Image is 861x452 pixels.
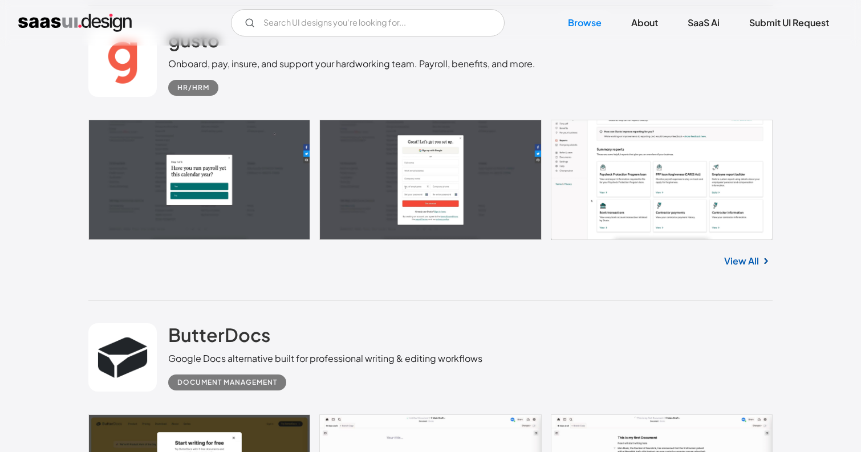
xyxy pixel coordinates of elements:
[618,10,672,35] a: About
[674,10,733,35] a: SaaS Ai
[177,376,277,389] div: Document Management
[168,57,535,71] div: Onboard, pay, insure, and support your hardworking team. Payroll, benefits, and more.
[724,254,759,268] a: View All
[177,81,209,95] div: HR/HRM
[231,9,505,36] input: Search UI designs you're looking for...
[554,10,615,35] a: Browse
[18,14,132,32] a: home
[168,323,270,346] h2: ButterDocs
[168,323,270,352] a: ButterDocs
[736,10,843,35] a: Submit UI Request
[231,9,505,36] form: Email Form
[168,352,482,365] div: Google Docs alternative built for professional writing & editing workflows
